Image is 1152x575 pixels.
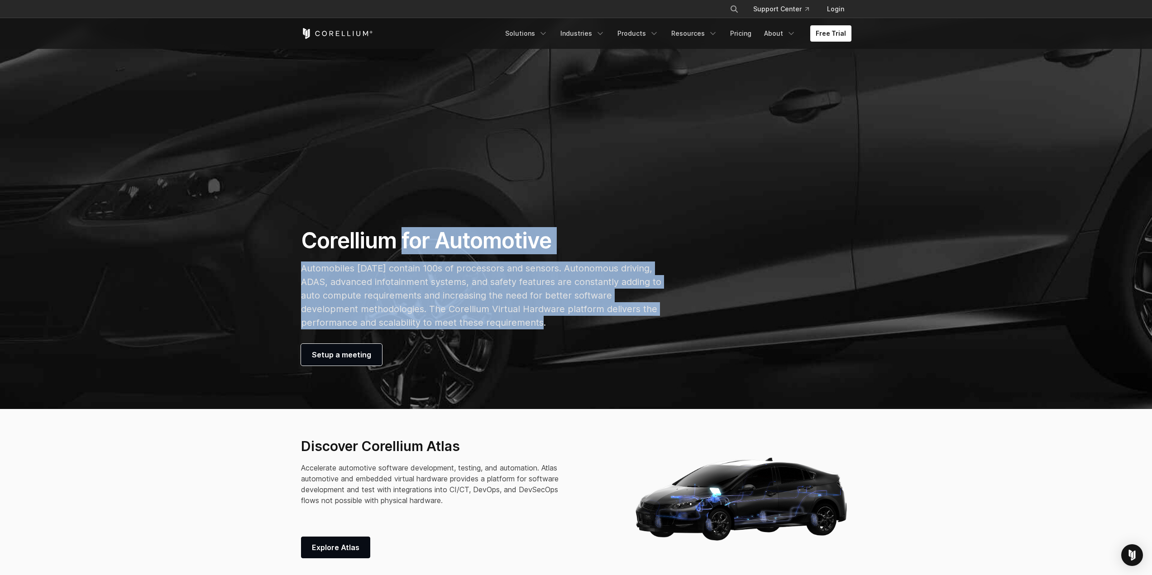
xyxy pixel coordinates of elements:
[301,462,570,506] p: Accelerate automotive software development, testing, and automation. Atlas automotive and embedde...
[719,1,851,17] div: Navigation Menu
[301,537,370,558] a: Explore Atlas
[810,25,851,42] a: Free Trial
[312,349,371,360] span: Setup a meeting
[1121,544,1143,566] div: Open Intercom Messenger
[759,25,801,42] a: About
[632,451,851,545] img: Corellium_Hero_Atlas_Header
[301,438,570,455] h3: Discover Corellium Atlas
[612,25,664,42] a: Products
[301,344,382,366] a: Setup a meeting
[500,25,851,42] div: Navigation Menu
[301,227,662,254] h1: Corellium for Automotive
[725,25,757,42] a: Pricing
[746,1,816,17] a: Support Center
[555,25,610,42] a: Industries
[500,25,553,42] a: Solutions
[312,542,359,553] span: Explore Atlas
[301,28,373,39] a: Corellium Home
[820,1,851,17] a: Login
[726,1,742,17] button: Search
[301,261,662,329] p: Automobiles [DATE] contain 100s of processors and sensors. Autonomous driving, ADAS, advanced inf...
[666,25,723,42] a: Resources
